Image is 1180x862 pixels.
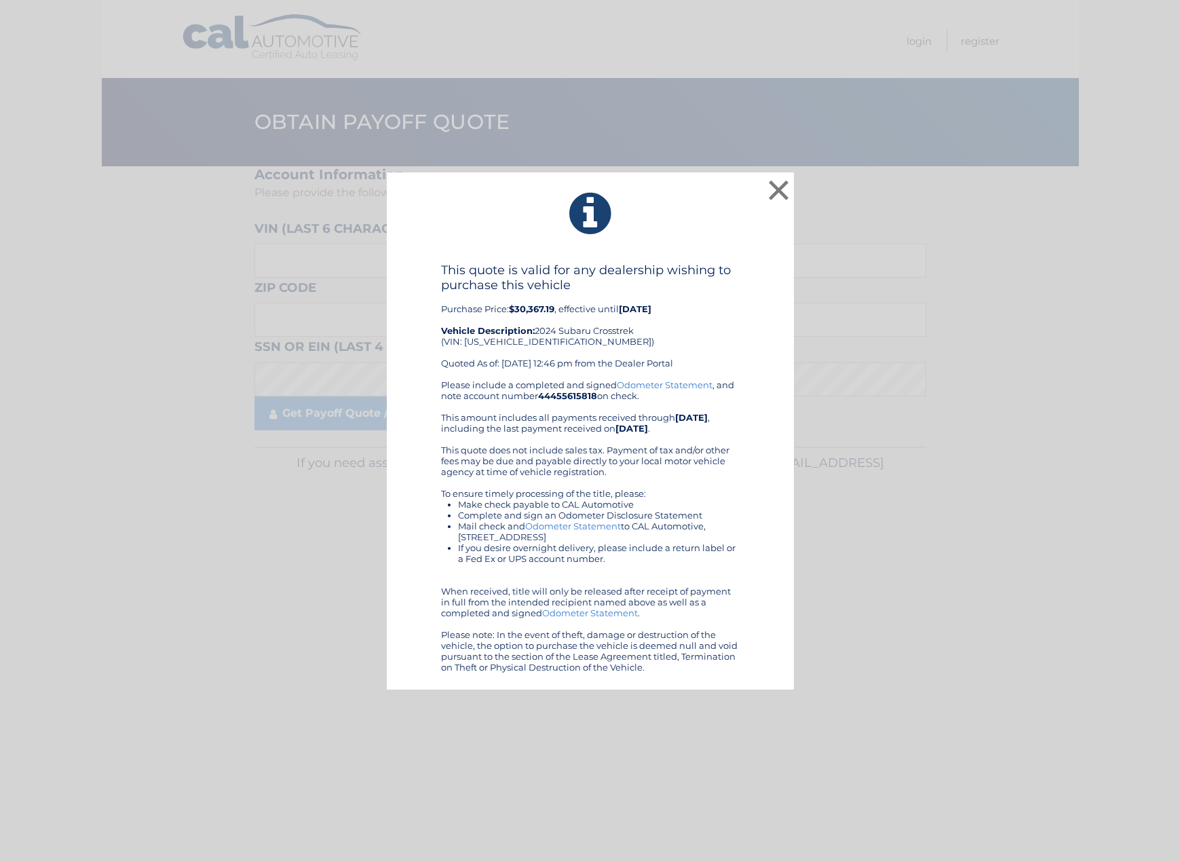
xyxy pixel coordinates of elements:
[441,263,740,293] h4: This quote is valid for any dealership wishing to purchase this vehicle
[441,325,535,336] strong: Vehicle Description:
[542,607,638,618] a: Odometer Statement
[458,499,740,510] li: Make check payable to CAL Automotive
[458,510,740,521] li: Complete and sign an Odometer Disclosure Statement
[617,379,712,390] a: Odometer Statement
[619,303,651,314] b: [DATE]
[441,379,740,673] div: Please include a completed and signed , and note account number on check. This amount includes al...
[538,390,597,401] b: 44455615818
[458,542,740,564] li: If you desire overnight delivery, please include a return label or a Fed Ex or UPS account number.
[509,303,554,314] b: $30,367.19
[441,263,740,379] div: Purchase Price: , effective until 2024 Subaru Crosstrek (VIN: [US_VEHICLE_IDENTIFICATION_NUMBER])...
[458,521,740,542] li: Mail check and to CAL Automotive, [STREET_ADDRESS]
[675,412,708,423] b: [DATE]
[525,521,621,531] a: Odometer Statement
[765,176,793,204] button: ×
[615,423,648,434] b: [DATE]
